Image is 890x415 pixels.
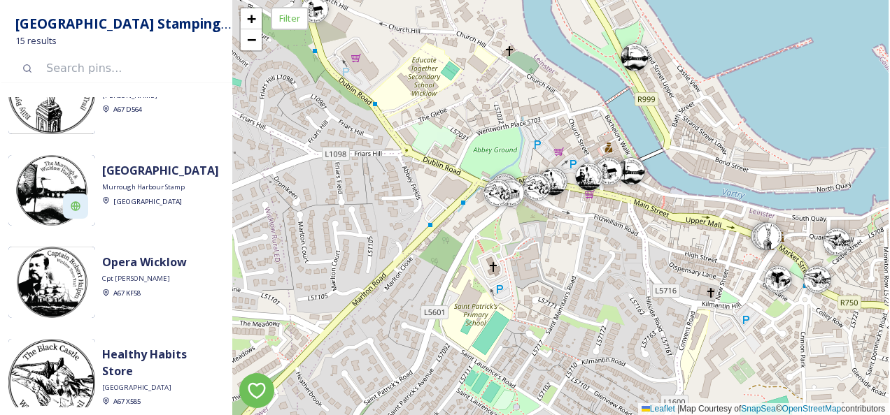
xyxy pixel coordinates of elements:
a: OpenStreetMap [782,404,842,414]
a: A67 D564 [113,104,142,113]
span: A67 D564 [113,105,142,114]
a: [GEOGRAPHIC_DATA] [113,196,182,205]
a: Zoom out [241,29,262,50]
span: Murrough Harbour Stamp [102,182,185,192]
span: + [247,10,256,27]
span: Cpt [PERSON_NAME] [102,274,170,284]
div: Map Courtesy of © contributors [638,403,889,415]
a: A67 X585 [113,396,141,405]
div: Filter [271,7,309,30]
a: SnapSea [741,404,775,414]
img: The%20Murrough%20Stamp.jpg [8,155,95,226]
input: Search pins... [39,53,218,84]
span: 15 results [15,34,57,48]
strong: Opera Wicklow [102,254,187,270]
span: A67 KF58 [113,289,141,298]
span: − [247,31,256,48]
a: Leaflet [642,404,675,414]
a: A67 KF58 [113,288,141,297]
span: [GEOGRAPHIC_DATA] [102,383,171,393]
a: Zoom in [241,8,262,29]
strong: [GEOGRAPHIC_DATA] Stamping Locations [15,14,288,33]
strong: [GEOGRAPHIC_DATA] [102,163,219,178]
img: Screenshot%202025-04-16%20at%2015.05.56.png [8,247,95,317]
strong: Healthy Habits Store [102,347,187,379]
span: | [677,404,679,414]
